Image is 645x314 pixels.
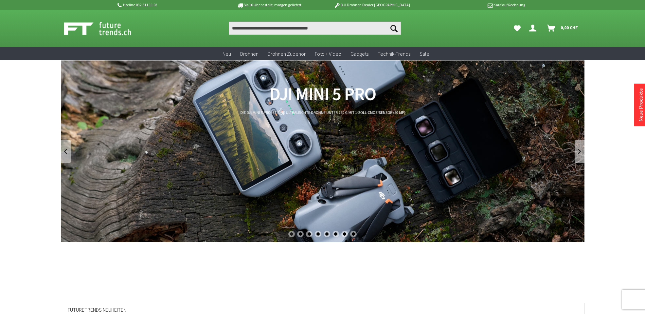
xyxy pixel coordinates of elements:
a: Drohnen [236,47,263,61]
span: Sale [420,50,429,57]
span: Technik-Trends [378,50,410,57]
div: 7 [341,231,348,237]
a: Sale [415,47,434,61]
span: Drohnen [240,50,259,57]
a: Neu [218,47,236,61]
span: Gadgets [350,50,368,57]
p: Bis 16 Uhr bestellt, morgen geliefert. [219,1,321,9]
div: 3 [306,231,313,237]
span: 0,00 CHF [561,22,578,33]
span: Drohnen Zubehör [268,50,306,57]
div: 6 [332,231,339,237]
a: Foto + Video [310,47,346,61]
a: Warenkorb [544,22,581,35]
a: DJI Mini 5 Pro [61,60,584,242]
a: Dein Konto [527,22,542,35]
span: Foto + Video [315,50,341,57]
div: 5 [324,231,330,237]
p: DJI Drohnen Dealer [GEOGRAPHIC_DATA] [321,1,423,9]
p: Hotline 032 511 11 03 [116,1,219,9]
div: 2 [297,231,304,237]
img: Shop Futuretrends - zur Startseite wechseln [64,20,146,37]
div: 4 [315,231,321,237]
input: Produkt, Marke, Kategorie, EAN, Artikelnummer… [229,22,401,35]
span: Neu [223,50,231,57]
p: Kauf auf Rechnung [423,1,525,9]
div: 8 [350,231,357,237]
a: Meine Favoriten [511,22,524,35]
div: 1 [288,231,295,237]
a: Drohnen Zubehör [263,47,310,61]
a: Neue Produkte [637,88,644,122]
a: Gadgets [346,47,373,61]
a: Technik-Trends [373,47,415,61]
button: Suchen [387,22,401,35]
